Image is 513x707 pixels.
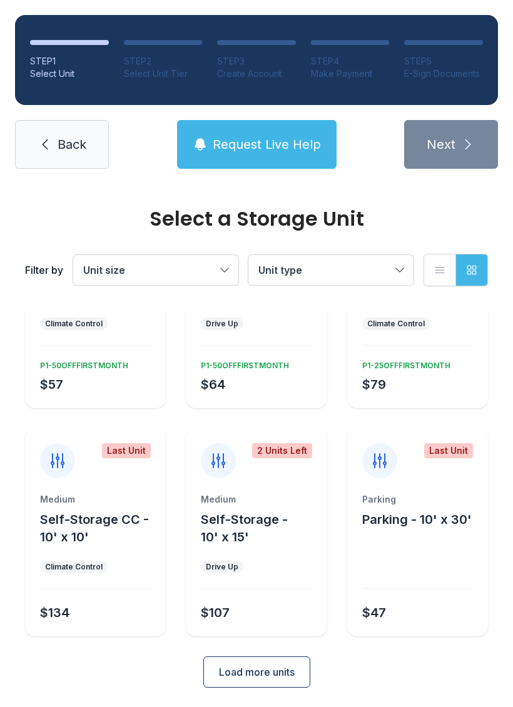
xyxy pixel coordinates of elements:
[219,664,295,679] span: Load more units
[40,376,63,393] div: $57
[201,493,312,506] div: Medium
[424,443,473,458] div: Last Unit
[367,319,425,329] div: Climate Control
[58,136,86,153] span: Back
[362,511,472,528] button: Parking - 10' x 30'
[201,512,288,544] span: Self-Storage - 10' x 15'
[25,263,63,278] div: Filter by
[311,68,390,80] div: Make Payment
[248,255,414,285] button: Unit type
[40,512,149,544] span: Self-Storage CC - 10' x 10'
[217,55,296,68] div: STEP 3
[30,68,109,80] div: Select Unit
[196,356,289,371] div: P1-50OFFFIRSTMONTH
[206,562,238,572] div: Drive Up
[83,264,125,276] span: Unit size
[362,493,473,506] div: Parking
[40,511,161,546] button: Self-Storage CC - 10' x 10'
[213,136,321,153] span: Request Live Help
[201,604,230,621] div: $107
[362,512,472,527] span: Parking - 10' x 30'
[404,55,483,68] div: STEP 5
[362,604,386,621] div: $47
[40,493,151,506] div: Medium
[45,562,103,572] div: Climate Control
[73,255,238,285] button: Unit size
[404,68,483,80] div: E-Sign Documents
[201,511,322,546] button: Self-Storage - 10' x 15'
[311,55,390,68] div: STEP 4
[252,443,312,458] div: 2 Units Left
[102,443,151,458] div: Last Unit
[362,376,386,393] div: $79
[45,319,103,329] div: Climate Control
[206,319,238,329] div: Drive Up
[35,356,128,371] div: P1-50OFFFIRSTMONTH
[357,356,450,371] div: P1-25OFFFIRSTMONTH
[124,55,203,68] div: STEP 2
[258,264,302,276] span: Unit type
[25,209,488,229] div: Select a Storage Unit
[217,68,296,80] div: Create Account
[201,376,225,393] div: $64
[124,68,203,80] div: Select Unit Tier
[40,604,69,621] div: $134
[30,55,109,68] div: STEP 1
[427,136,455,153] span: Next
